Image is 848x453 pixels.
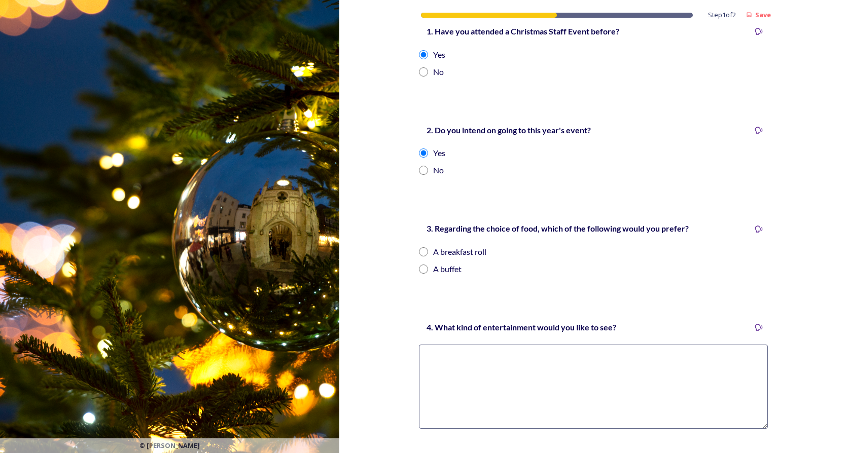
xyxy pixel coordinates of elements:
[433,164,444,176] div: No
[427,223,689,233] strong: 3. Regarding the choice of food, which of the following would you prefer?
[433,246,486,258] div: A breakfast roll
[427,26,619,36] strong: 1. Have you attended a Christmas Staff Event before?
[708,10,736,20] span: Step 1 of 2
[427,125,591,135] strong: 2. Do you intend on going to this year's event?
[139,441,200,450] span: © [PERSON_NAME]
[433,147,445,159] div: Yes
[433,49,445,61] div: Yes
[755,10,771,19] strong: Save
[433,66,444,78] div: No
[427,322,616,332] strong: 4. What kind of entertainment would you like to see?
[433,263,462,275] div: A buffet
